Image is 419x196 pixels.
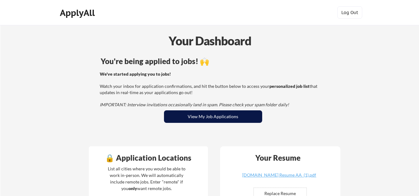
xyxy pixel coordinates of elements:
[164,110,262,123] button: View My Job Applications
[101,58,325,65] div: You're being applied to jobs! 🙌
[269,83,310,89] strong: personalized job list
[128,186,137,191] strong: only
[104,165,190,192] div: List all cities where you would be able to work in-person. We will automatically include remote j...
[337,6,362,19] button: Log Out
[247,154,309,162] div: Your Resume
[242,173,316,177] div: [DOMAIN_NAME] Resume AA (1).pdf
[100,71,171,77] strong: We've started applying you to jobs!
[100,71,325,108] div: Watch your inbox for application confirmations, and hit the button below to access your that upda...
[1,32,419,50] div: Your Dashboard
[90,154,206,162] div: 🔒 Application Locations
[100,102,289,107] em: IMPORTANT: Interview invitations occasionally land in spam. Please check your spam folder daily!
[242,173,316,183] a: [DOMAIN_NAME] Resume AA (1).pdf
[60,8,97,18] div: ApplyAll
